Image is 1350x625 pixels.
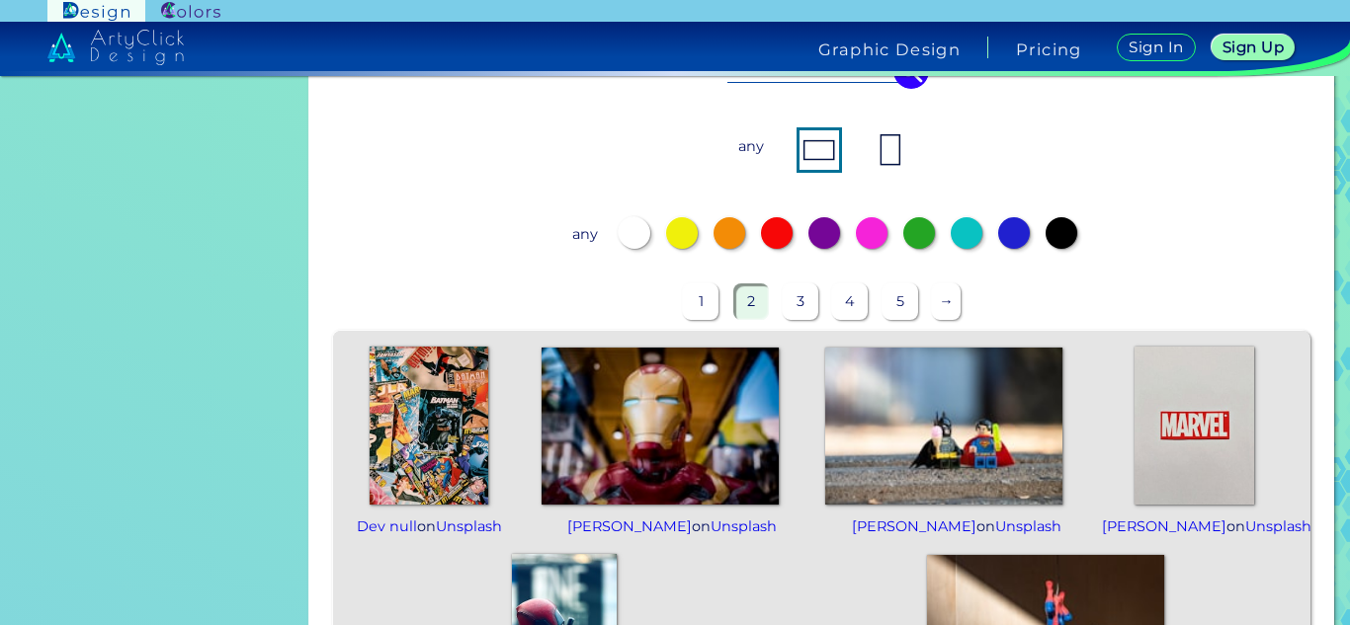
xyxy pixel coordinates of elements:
[800,130,839,170] img: ex-mb-format-1.jpg
[832,283,868,320] p: 4
[1016,41,1082,57] a: Pricing
[161,2,220,21] img: ArtyClick Colors logo
[567,217,603,253] p: any
[733,283,769,320] p: 2
[47,30,184,65] img: artyclick_design_logo_white_combined_path.svg
[357,515,502,538] p: on
[1102,517,1226,535] a: [PERSON_NAME]
[683,283,718,320] p: 1
[825,347,1062,505] img: photo-1611604548018-d56bbd85d681
[733,129,769,165] p: any
[542,347,779,505] img: photo-1657558045738-21507cf53606
[871,130,910,170] img: ex-mb-format-2.jpg
[1210,34,1297,61] a: Sign Up
[1102,515,1287,538] p: on
[852,515,1037,538] p: on
[357,517,417,535] a: Dev null
[995,517,1061,535] a: Unsplash
[1135,347,1253,505] img: photo-1708376368427-ede2b537d494
[852,517,976,535] a: [PERSON_NAME]
[1221,39,1285,55] h5: Sign Up
[783,283,818,320] p: 3
[370,347,488,505] img: photo-1601645191163-3fc0d5d64e35
[1128,39,1185,55] h5: Sign In
[1245,517,1311,535] a: Unsplash
[883,283,918,320] p: 5
[1115,33,1197,62] a: Sign In
[436,517,502,535] a: Unsplash
[932,283,961,320] p: →
[818,41,961,57] h4: Graphic Design
[567,515,752,538] p: on
[711,517,777,535] a: Unsplash
[567,517,692,535] a: [PERSON_NAME]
